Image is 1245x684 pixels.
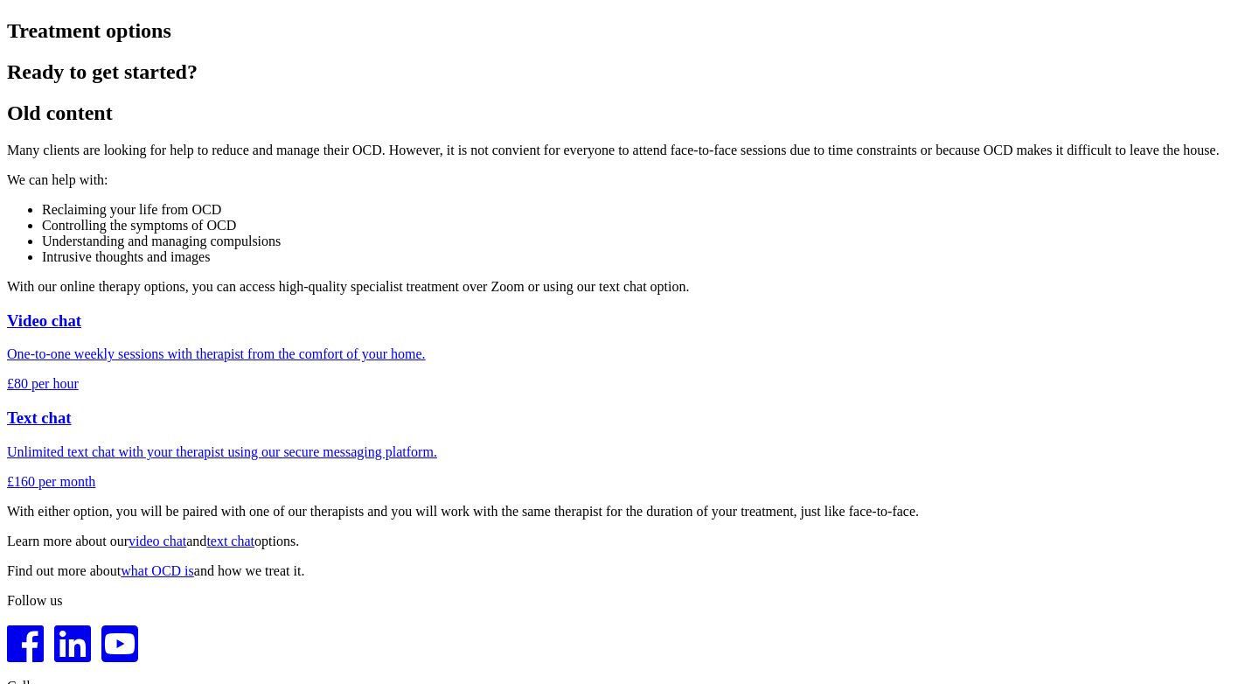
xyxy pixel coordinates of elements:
[7,623,44,665] i: Facebook
[7,376,1238,392] p: £80 per hour
[42,249,1238,265] li: Intrusive thoughts and images
[206,534,254,548] a: text chat
[42,234,1238,249] li: Understanding and managing compulsions
[7,647,44,662] a: Facebook
[7,60,1238,84] h2: Ready to get started?
[7,279,1238,295] p: With our online therapy options, you can access high-quality specialist treatment over Zoom or us...
[7,408,1238,428] h3: Text chat
[7,19,1238,43] h2: Treatment options
[42,218,1238,234] li: Controlling the symptoms of OCD
[7,534,1238,549] p: Learn more about our and options.
[101,647,138,662] a: YouTube
[7,593,1238,609] p: Follow us
[7,143,1238,158] p: Many clients are looking for help to reduce and manage their OCD. However, it is not convient for...
[7,563,1238,579] p: Find out more about and how we treat it.
[7,311,1238,331] h3: Video chat
[7,474,1238,490] p: £160 per month
[121,563,194,578] a: what OCD is
[7,504,1238,520] p: With either option, you will be paired with one of our therapists and you will work with the same...
[7,346,1238,362] p: One-to-one weekly sessions with therapist from the comfort of your home.
[54,623,91,665] i: LinkedIn
[7,101,1238,125] h2: Old content
[42,202,1238,218] li: Reclaiming your life from OCD
[7,172,1238,188] p: We can help with:
[101,623,138,665] i: YouTube
[54,647,91,662] a: LinkedIn
[7,444,1238,460] p: Unlimited text chat with your therapist using our secure messaging platform.
[7,311,1238,393] a: Video chat One-to-one weekly sessions with therapist from the comfort of your home. £80 per hour
[7,408,1238,490] a: Text chat Unlimited text chat with your therapist using our secure messaging platform. £160 per m...
[129,534,186,548] a: video chat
